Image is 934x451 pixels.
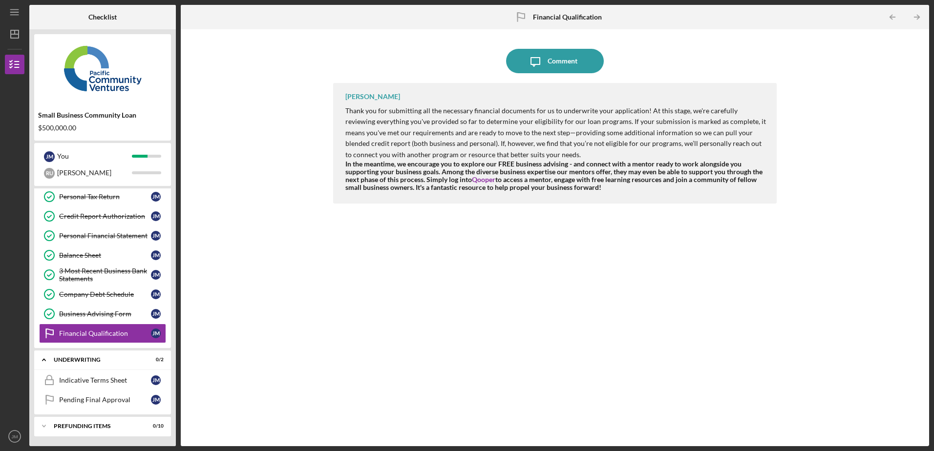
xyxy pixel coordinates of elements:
[59,290,151,298] div: Company Debt Schedule
[151,270,161,280] div: J M
[472,175,495,184] a: Qooper
[59,251,151,259] div: Balance Sheet
[59,212,151,220] div: Credit Report Authorization
[54,423,139,429] div: Prefunding Items
[39,324,166,343] a: Financial QualificationJM
[38,124,167,132] div: $500,000.00
[59,310,151,318] div: Business Advising Form
[151,250,161,260] div: J M
[151,395,161,405] div: J M
[59,267,151,283] div: 3 Most Recent Business Bank Statements
[5,427,24,446] button: JM
[44,151,55,162] div: J M
[59,396,151,404] div: Pending Final Approval
[44,168,55,179] div: R U
[506,49,604,73] button: Comment
[345,93,400,101] div: [PERSON_NAME]
[59,193,151,201] div: Personal Tax Return
[59,232,151,240] div: Personal Financial Statement
[39,390,166,410] a: Pending Final ApprovalJM
[151,192,161,202] div: J M
[39,246,166,265] a: Balance SheetJM
[146,423,164,429] div: 0 / 10
[151,309,161,319] div: J M
[345,160,763,191] strong: In the meantime, we encourage you to explore our FREE business advising - and connect with a ment...
[39,304,166,324] a: Business Advising FormJM
[39,265,166,285] a: 3 Most Recent Business Bank StatementsJM
[146,357,164,363] div: 0 / 2
[151,375,161,385] div: J M
[533,13,602,21] b: Financial Qualification
[57,148,132,164] div: You
[12,434,18,439] text: JM
[151,328,161,338] div: J M
[38,111,167,119] div: Small Business Community Loan
[151,231,161,241] div: J M
[88,13,117,21] b: Checklist
[59,376,151,384] div: Indicative Terms Sheet
[57,164,132,181] div: [PERSON_NAME]
[59,329,151,337] div: Financial Qualification
[39,285,166,304] a: Company Debt ScheduleJM
[39,187,166,206] a: Personal Tax ReturnJM
[39,206,166,226] a: Credit Report AuthorizationJM
[345,105,766,160] p: Thank you for submitting all the necessary financial documents for us to underwrite your applicat...
[151,211,161,221] div: J M
[39,226,166,246] a: Personal Financial StatementJM
[151,289,161,299] div: J M
[39,370,166,390] a: Indicative Terms SheetJM
[54,357,139,363] div: Underwriting
[548,49,577,73] div: Comment
[34,39,171,98] img: Product logo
